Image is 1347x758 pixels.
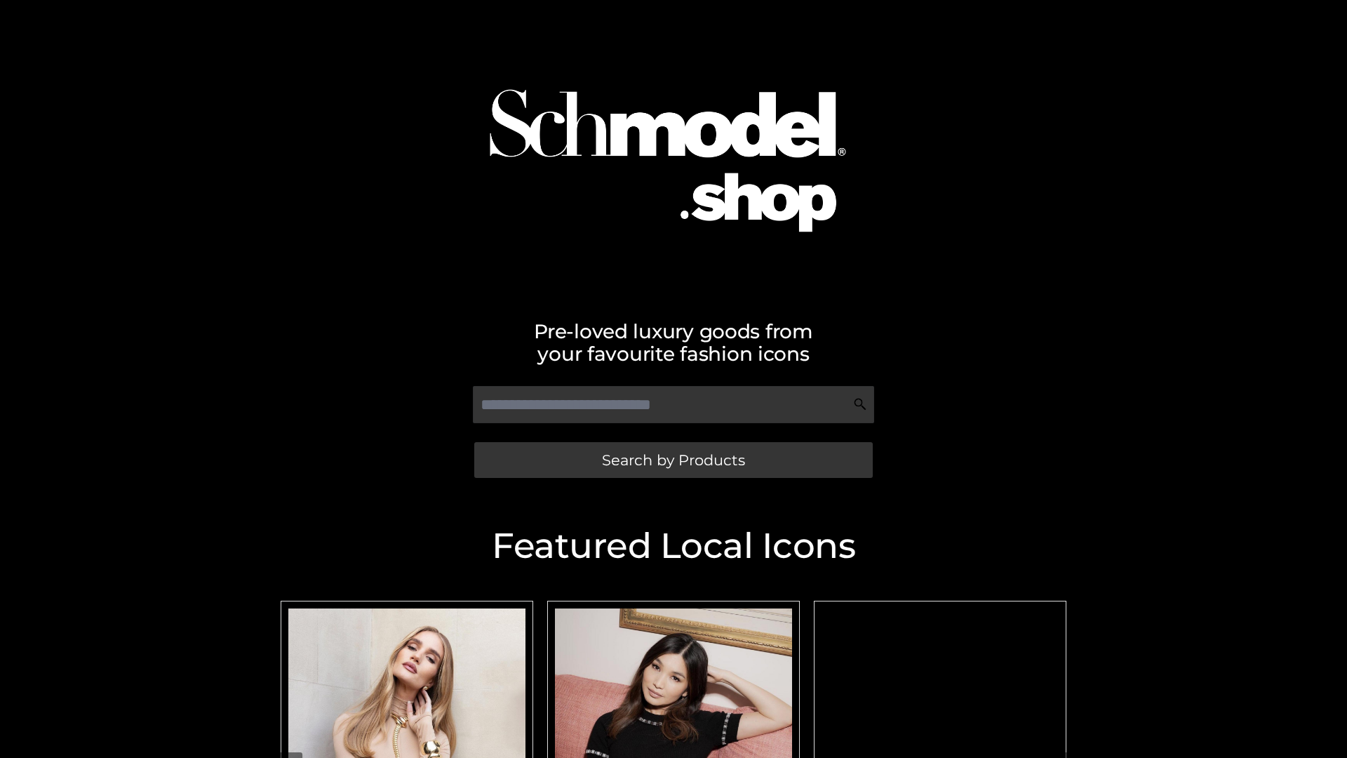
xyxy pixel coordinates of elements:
[474,442,873,478] a: Search by Products
[602,453,745,467] span: Search by Products
[274,320,1073,365] h2: Pre-loved luxury goods from your favourite fashion icons
[274,528,1073,564] h2: Featured Local Icons​
[853,397,867,411] img: Search Icon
